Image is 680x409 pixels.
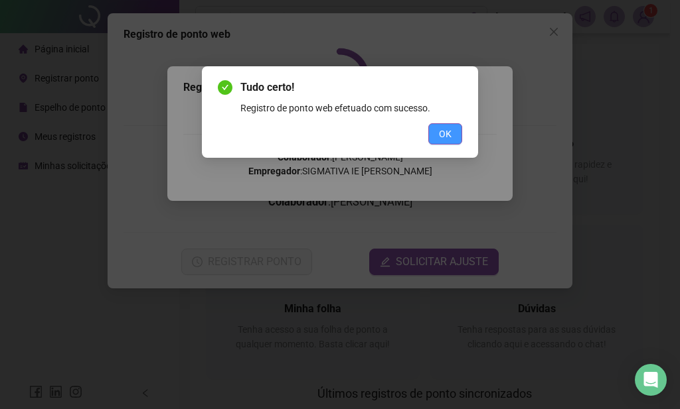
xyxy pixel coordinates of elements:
[218,80,232,95] span: check-circle
[240,80,462,95] span: Tudo certo!
[428,123,462,145] button: OK
[635,364,667,396] div: Open Intercom Messenger
[240,101,462,115] div: Registro de ponto web efetuado com sucesso.
[439,127,452,141] span: OK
